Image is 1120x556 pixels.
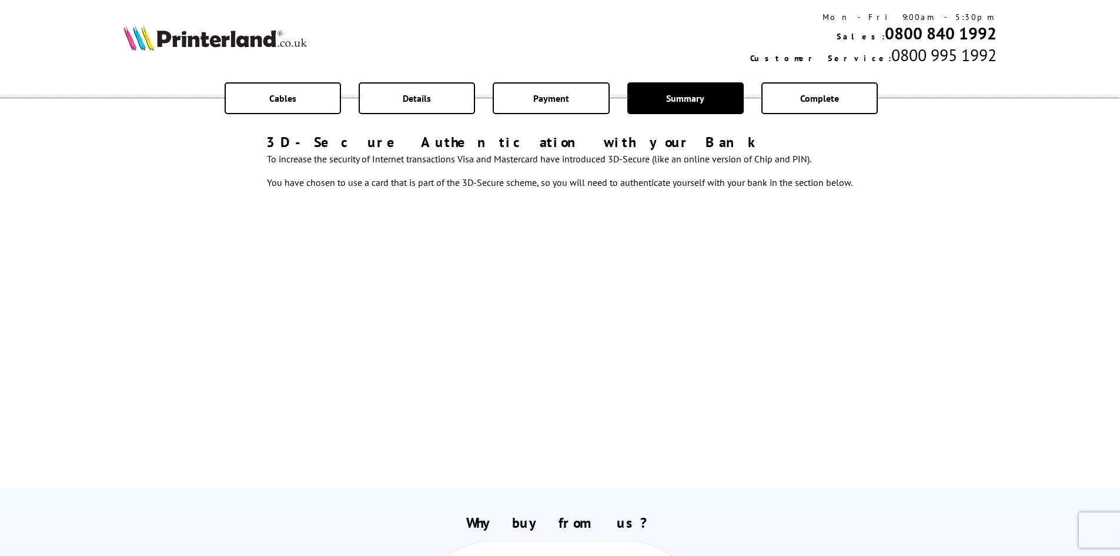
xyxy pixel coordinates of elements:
[403,92,431,104] span: Details
[533,92,569,104] span: Payment
[269,92,296,104] span: Cables
[800,92,839,104] span: Complete
[123,514,997,532] h2: Why buy from us?
[123,25,307,51] img: Printerland Logo
[891,44,997,66] span: 0800 995 1992
[750,53,891,64] span: Customer Service:
[750,12,997,22] div: Mon - Fri 9:00am - 5:30pm
[267,153,852,188] span: To increase the security of Internet transactions Visa and Mastercard have introduced 3D-Secure (...
[266,133,854,151] div: 3D-Secure Authentication with your Bank
[885,22,997,44] a: 0800 840 1992
[666,92,704,104] span: Summary
[837,31,885,42] span: Sales:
